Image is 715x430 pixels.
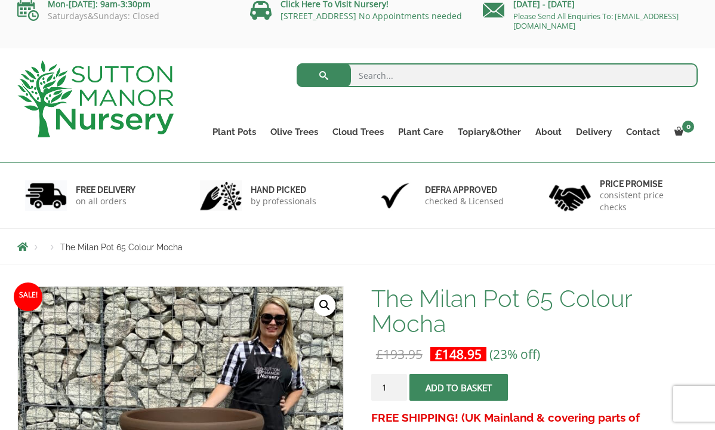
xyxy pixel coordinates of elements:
img: 4.jpg [549,177,591,214]
p: consistent price checks [600,189,691,213]
span: 0 [682,121,694,133]
input: Product quantity [371,374,407,401]
img: logo [17,60,174,137]
p: by professionals [251,195,316,207]
span: (23% off) [489,346,540,363]
img: 1.jpg [25,180,67,211]
span: £ [376,346,383,363]
p: on all orders [76,195,135,207]
img: 2.jpg [200,180,242,211]
a: Plant Pots [205,124,263,140]
span: Sale! [14,282,42,311]
input: Search... [297,63,698,87]
a: Topiary&Other [451,124,528,140]
p: checked & Licensed [425,195,504,207]
a: Plant Care [391,124,451,140]
img: 3.jpg [374,180,416,211]
span: £ [435,346,442,363]
a: Cloud Trees [325,124,391,140]
h6: FREE DELIVERY [76,185,135,195]
h6: hand picked [251,185,316,195]
a: 0 [667,124,698,140]
a: Delivery [569,124,619,140]
a: About [528,124,569,140]
a: Contact [619,124,667,140]
a: Please Send All Enquiries To: [EMAIL_ADDRESS][DOMAIN_NAME] [513,11,679,31]
a: Olive Trees [263,124,325,140]
h1: The Milan Pot 65 Colour Mocha [371,286,698,336]
span: The Milan Pot 65 Colour Mocha [60,242,183,252]
a: View full-screen image gallery [314,294,335,316]
h6: Defra approved [425,185,504,195]
nav: Breadcrumbs [17,242,698,251]
bdi: 193.95 [376,346,423,363]
a: [STREET_ADDRESS] No Appointments needed [281,10,462,21]
h6: Price promise [600,179,691,189]
p: Saturdays&Sundays: Closed [17,11,232,21]
bdi: 148.95 [435,346,482,363]
button: Add to basket [409,374,508,401]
